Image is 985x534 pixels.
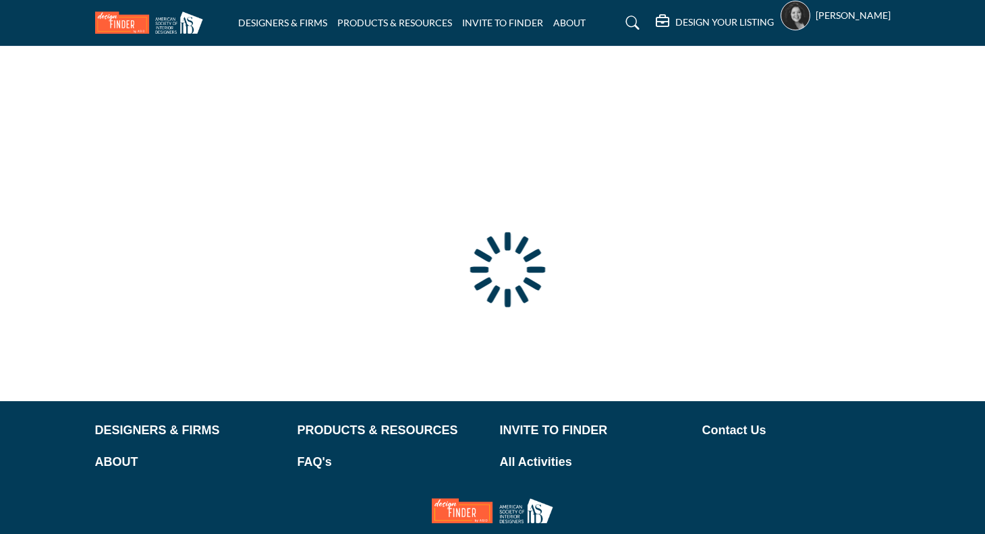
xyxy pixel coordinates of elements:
a: Contact Us [702,421,891,440]
h5: DESIGN YOUR LISTING [675,16,774,28]
a: FAQ's [298,453,486,471]
img: Site Logo [95,11,210,34]
a: INVITE TO FINDER [462,17,543,28]
a: DESIGNERS & FIRMS [238,17,327,28]
a: Search [613,12,648,34]
a: ABOUT [553,17,586,28]
a: DESIGNERS & FIRMS [95,421,283,440]
a: PRODUCTS & RESOURCES [298,421,486,440]
a: ABOUT [95,453,283,471]
button: Show hide supplier dropdown [781,1,810,30]
img: No Site Logo [432,498,553,523]
a: PRODUCTS & RESOURCES [337,17,452,28]
a: INVITE TO FINDER [500,421,688,440]
div: DESIGN YOUR LISTING [656,15,774,31]
a: All Activities [500,453,688,471]
h5: [PERSON_NAME] [816,9,891,22]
